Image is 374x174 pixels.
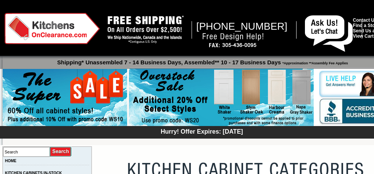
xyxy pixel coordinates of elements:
[50,147,72,157] input: Submit
[196,21,287,32] span: [PHONE_NUMBER]
[353,34,374,39] a: View Cart
[5,13,100,44] img: Kitchens on Clearance Logo
[5,159,16,163] a: HOME
[281,59,348,65] span: *Approximation **Assembly Fee Applies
